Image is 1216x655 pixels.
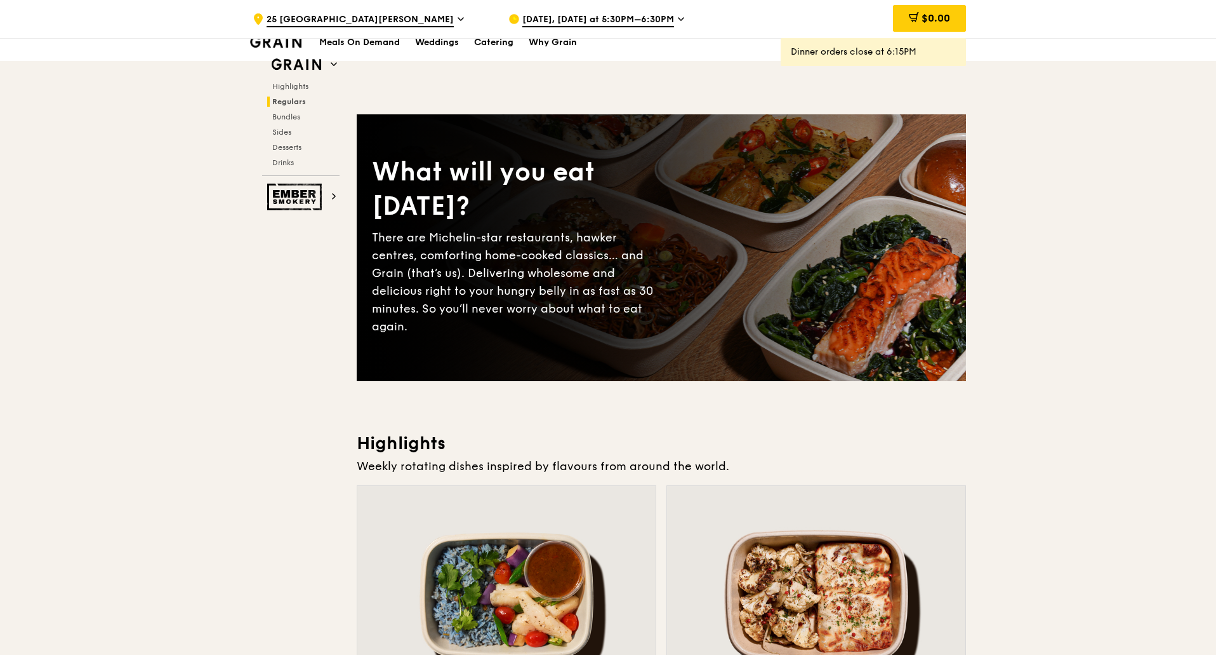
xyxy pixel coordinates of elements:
img: Grain web logo [267,53,326,76]
span: Bundles [272,112,300,121]
div: What will you eat [DATE]? [372,155,661,224]
span: Highlights [272,82,308,91]
a: Weddings [407,24,466,62]
span: Regulars [272,97,306,106]
div: Why Grain [529,24,577,62]
div: There are Michelin-star restaurants, hawker centres, comforting home-cooked classics… and Grain (... [372,229,661,335]
img: Ember Smokery web logo [267,184,326,210]
a: Catering [466,24,521,62]
span: [DATE], [DATE] at 5:30PM–6:30PM [522,13,674,27]
div: Catering [474,24,513,62]
span: Desserts [272,143,301,152]
div: Weekly rotating dishes inspired by flavours from around the world. [357,457,966,475]
span: $0.00 [922,12,950,24]
a: Why Grain [521,24,585,62]
h1: Meals On Demand [319,36,400,49]
span: Sides [272,128,291,137]
span: Drinks [272,158,294,167]
div: Weddings [415,24,459,62]
span: 25 [GEOGRAPHIC_DATA][PERSON_NAME] [267,13,454,27]
h3: Highlights [357,432,966,455]
div: Dinner orders close at 6:15PM [791,46,956,58]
